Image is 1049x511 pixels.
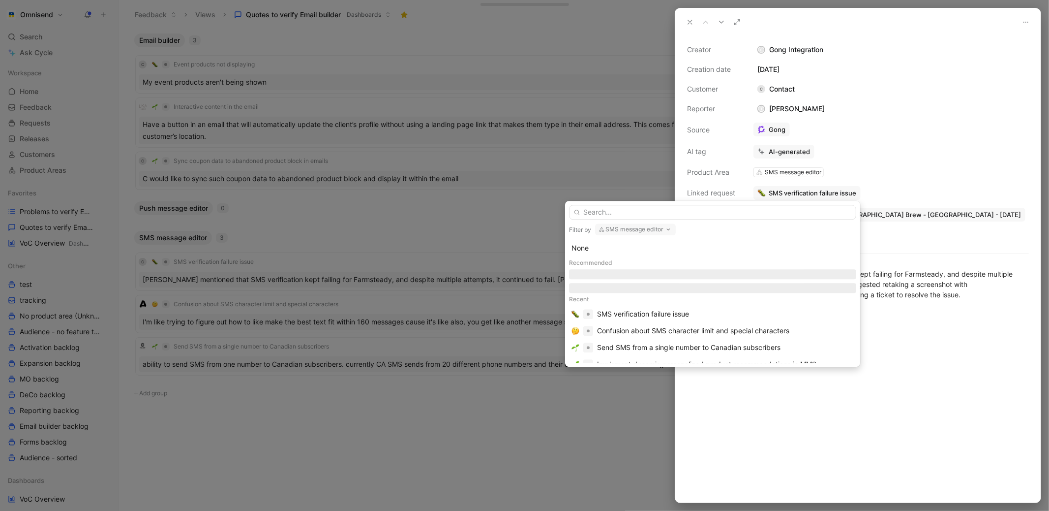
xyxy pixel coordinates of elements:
div: Recent [569,293,856,306]
div: Send SMS from a single number to Canadian subscribers [597,342,780,353]
div: SMS verification failure issue [597,308,689,320]
div: Filter by [569,226,591,234]
div: Implement dynamic personalized product recommendations in MMS [597,358,816,370]
img: 🌱 [571,344,579,351]
button: SMS message editor [595,224,676,235]
img: 🌱 [571,360,579,368]
div: None [571,242,854,254]
img: 🤔 [571,327,579,335]
div: Confusion about SMS character limit and special characters [597,325,789,337]
div: Recommended [569,256,856,269]
input: Search... [569,205,856,220]
img: 🐛 [571,310,579,318]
